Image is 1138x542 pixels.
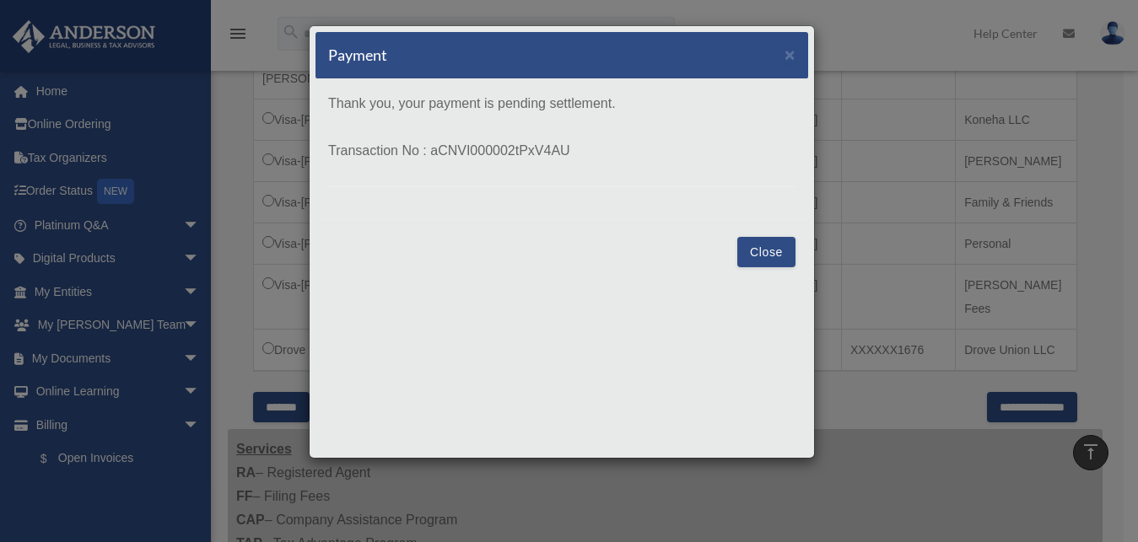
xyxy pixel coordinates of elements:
button: Close [737,237,796,267]
p: Thank you, your payment is pending settlement. [328,92,796,115]
h5: Payment [328,45,387,66]
p: Transaction No : aCNVI000002tPxV4AU [328,139,796,163]
span: × [785,45,796,64]
button: Close [785,46,796,63]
